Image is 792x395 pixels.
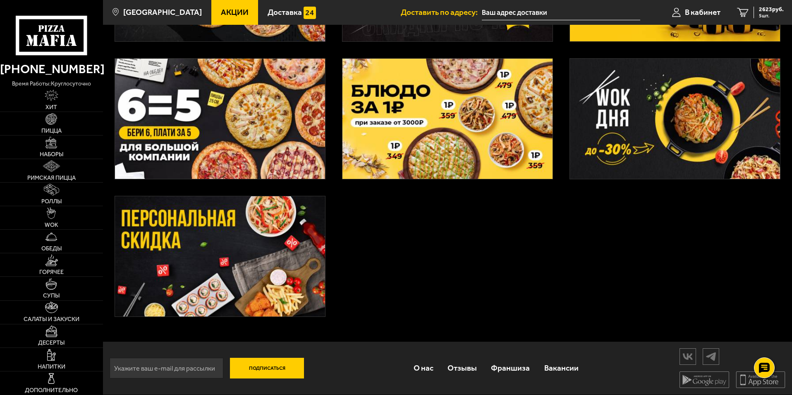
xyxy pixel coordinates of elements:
a: О нас [406,355,440,381]
span: Роллы [41,199,62,205]
span: Хит [45,105,57,110]
button: Подписаться [230,358,304,378]
span: Обеды [41,246,62,252]
input: Ваш адрес доставки [482,5,640,20]
span: Россия, Санкт-Петербург, Красное Село, Стрельнинское шоссе, 4к2 [482,5,640,20]
span: Наборы [40,152,63,157]
a: Франшиза [484,355,537,381]
span: [GEOGRAPHIC_DATA] [123,8,202,16]
span: Супы [43,293,60,299]
span: Доставить по адресу: [401,8,482,16]
a: Отзывы [440,355,484,381]
span: Доставка [268,8,302,16]
span: Акции [221,8,249,16]
a: Вакансии [537,355,586,381]
input: Укажите ваш e-mail для рассылки [110,358,223,378]
span: В кабинет [685,8,720,16]
span: 2623 руб. [759,7,784,12]
img: tg [703,349,719,364]
span: WOK [45,222,58,228]
img: vk [680,349,696,364]
span: Напитки [38,364,65,370]
img: 15daf4d41897b9f0e9f617042186c801.svg [304,7,316,19]
span: Десерты [38,340,65,346]
span: Дополнительно [25,388,78,393]
span: Римская пицца [27,175,76,181]
span: 5 шт. [759,13,784,18]
span: Салаты и закуски [24,316,79,322]
span: Горячее [39,269,64,275]
span: Пицца [41,128,62,134]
